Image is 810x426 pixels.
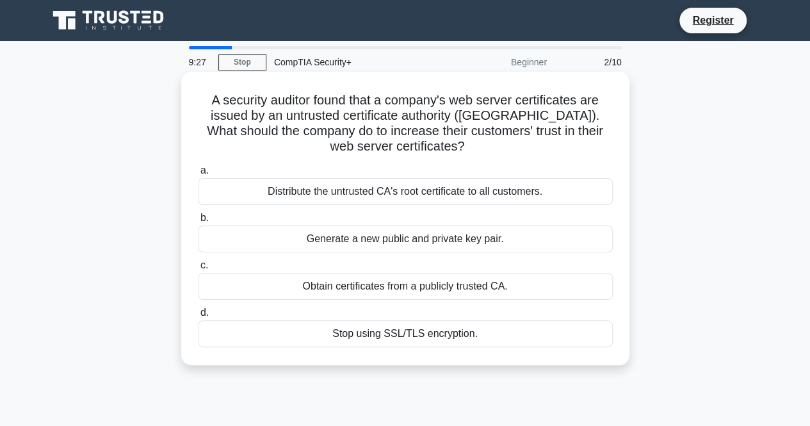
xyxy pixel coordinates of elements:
[200,259,208,270] span: c.
[200,212,209,223] span: b.
[198,225,613,252] div: Generate a new public and private key pair.
[266,49,442,75] div: CompTIA Security+
[197,92,614,155] h5: A security auditor found that a company's web server certificates are issued by an untrusted cert...
[198,178,613,205] div: Distribute the untrusted CA's root certificate to all customers.
[442,49,555,75] div: Beginner
[200,165,209,176] span: a.
[200,307,209,318] span: d.
[218,54,266,70] a: Stop
[198,273,613,300] div: Obtain certificates from a publicly trusted CA.
[555,49,629,75] div: 2/10
[198,320,613,347] div: Stop using SSL/TLS encryption.
[684,12,741,28] a: Register
[181,49,218,75] div: 9:27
